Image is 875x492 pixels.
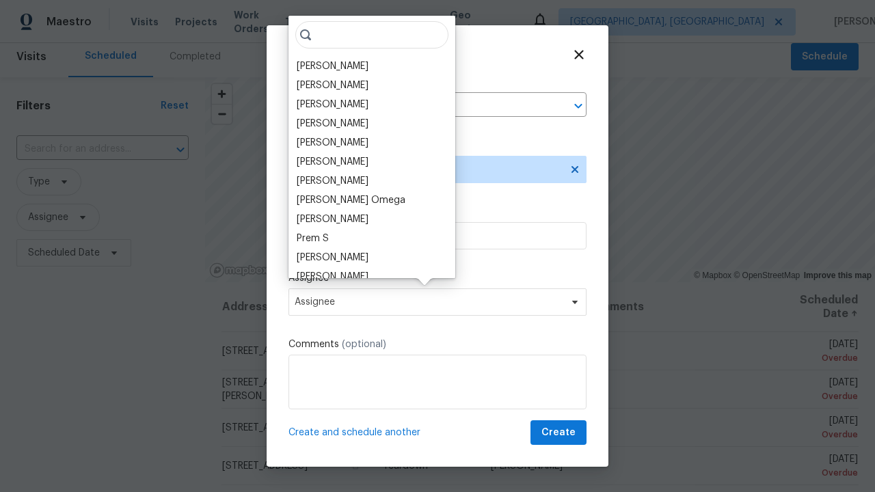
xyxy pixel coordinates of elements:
[297,117,368,131] div: [PERSON_NAME]
[297,193,405,207] div: [PERSON_NAME] Omega
[295,297,563,307] span: Assignee
[288,338,587,351] label: Comments
[297,174,368,188] div: [PERSON_NAME]
[297,232,329,245] div: Prem S
[571,47,587,62] span: Close
[297,59,368,73] div: [PERSON_NAME]
[297,251,368,264] div: [PERSON_NAME]
[541,424,576,441] span: Create
[297,136,368,150] div: [PERSON_NAME]
[297,213,368,226] div: [PERSON_NAME]
[297,270,368,284] div: [PERSON_NAME]
[530,420,587,446] button: Create
[288,426,420,439] span: Create and schedule another
[342,340,386,349] span: (optional)
[297,98,368,111] div: [PERSON_NAME]
[297,79,368,92] div: [PERSON_NAME]
[569,96,588,115] button: Open
[297,155,368,169] div: [PERSON_NAME]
